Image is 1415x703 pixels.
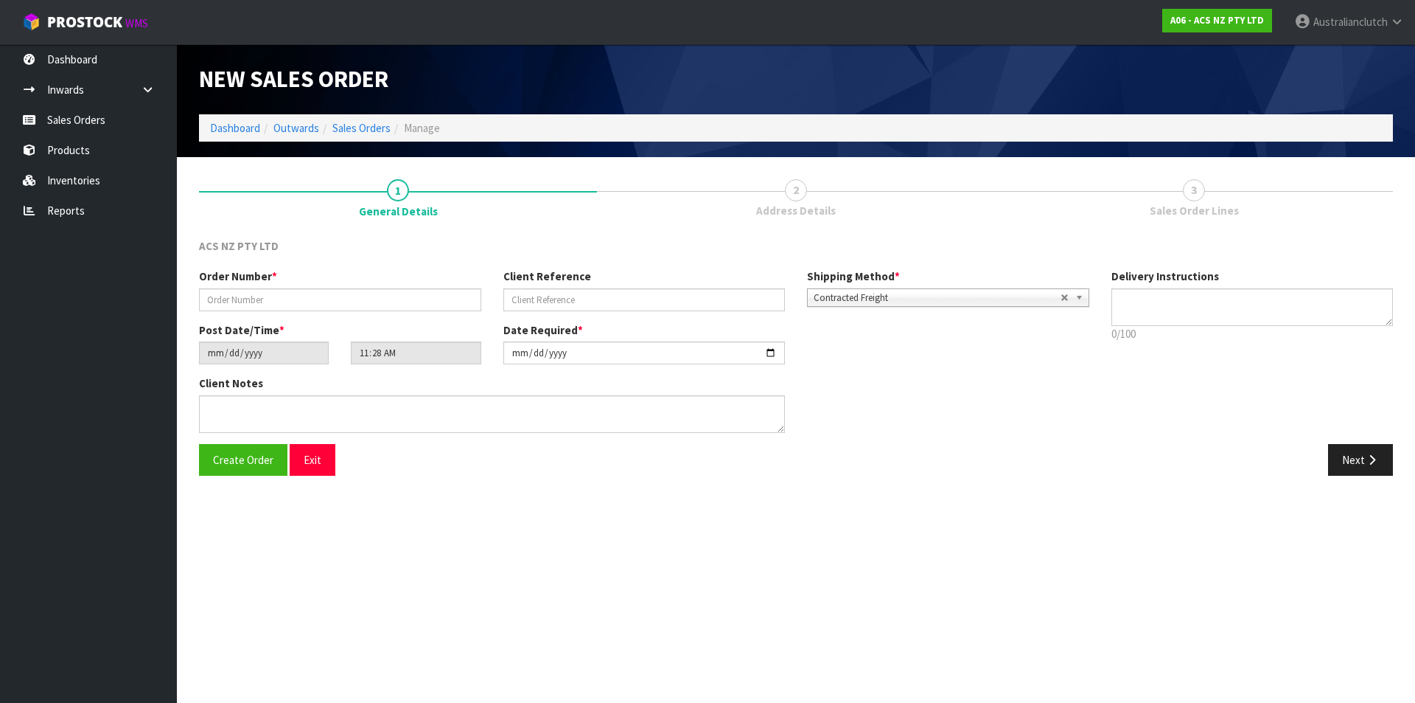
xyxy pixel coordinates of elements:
[22,13,41,31] img: cube-alt.png
[814,289,1061,307] span: Contracted Freight
[199,322,284,338] label: Post Date/Time
[1183,179,1205,201] span: 3
[1313,15,1388,29] span: Australianclutch
[387,179,409,201] span: 1
[210,121,260,135] a: Dashboard
[332,121,391,135] a: Sales Orders
[290,444,335,476] button: Exit
[503,288,786,311] input: Client Reference
[1328,444,1393,476] button: Next
[199,64,388,94] span: New Sales Order
[785,179,807,201] span: 2
[47,13,122,32] span: ProStock
[199,239,279,253] span: ACS NZ PTY LTD
[1170,14,1264,27] strong: A06 - ACS NZ PTY LTD
[807,269,900,284] label: Shipping Method
[273,121,319,135] a: Outwards
[503,322,583,338] label: Date Required
[199,288,481,311] input: Order Number
[213,453,273,467] span: Create Order
[199,269,277,284] label: Order Number
[404,121,440,135] span: Manage
[756,203,836,218] span: Address Details
[1111,326,1394,342] p: 0/100
[199,444,287,476] button: Create Order
[125,16,148,30] small: WMS
[503,269,591,284] label: Client Reference
[199,227,1393,487] span: General Details
[1111,269,1219,284] label: Delivery Instructions
[359,204,438,219] span: General Details
[199,375,263,391] label: Client Notes
[1150,203,1239,218] span: Sales Order Lines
